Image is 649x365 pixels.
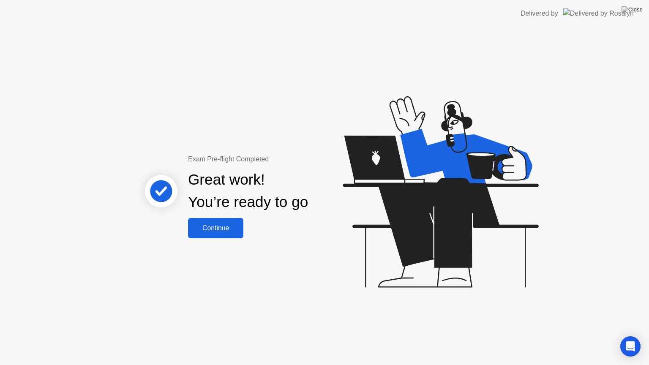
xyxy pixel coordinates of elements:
[563,8,634,18] img: Delivered by Rosalyn
[191,224,241,232] div: Continue
[188,169,308,213] div: Great work! You’re ready to go
[622,6,643,13] img: Close
[620,336,641,357] div: Open Intercom Messenger
[188,218,243,238] button: Continue
[188,154,363,164] div: Exam Pre-flight Completed
[521,8,558,19] div: Delivered by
